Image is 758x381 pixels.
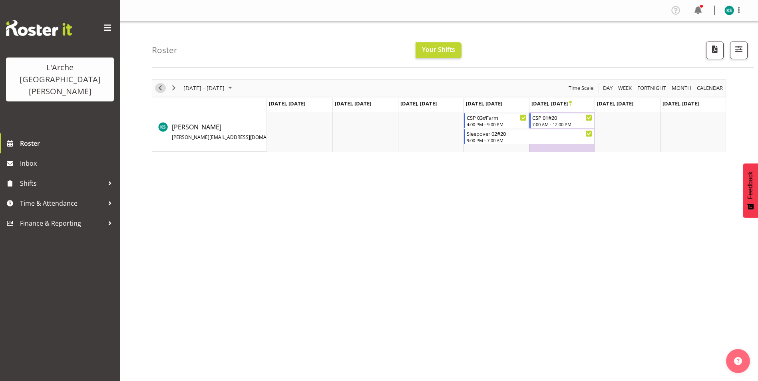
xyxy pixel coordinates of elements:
[467,137,592,143] div: 9:00 PM - 7:00 AM
[663,100,699,107] span: [DATE], [DATE]
[617,83,633,93] button: Timeline Week
[6,20,72,36] img: Rosterit website logo
[183,83,225,93] span: [DATE] - [DATE]
[20,197,104,209] span: Time & Attendance
[20,217,104,229] span: Finance & Reporting
[152,46,177,55] h4: Roster
[696,83,724,93] button: Month
[155,83,166,93] button: Previous
[464,129,594,144] div: Katherine Shaw"s event - Sleepover 02#20 Begin From Thursday, October 23, 2025 at 9:00:00 PM GMT+...
[153,80,167,97] div: previous period
[724,6,734,15] img: katherine-shaw10916.jpg
[467,129,592,137] div: Sleepover 02#20
[467,121,527,127] div: 4:00 PM - 9:00 PM
[416,42,462,58] button: Your Shifts
[267,112,726,152] table: Timeline Week of October 24, 2025
[734,357,742,365] img: help-xxl-2.png
[20,137,116,149] span: Roster
[602,83,613,93] span: Day
[532,113,592,121] div: CSP 01#20
[172,122,321,141] a: [PERSON_NAME][PERSON_NAME][EMAIL_ADDRESS][DOMAIN_NAME]
[466,100,502,107] span: [DATE], [DATE]
[464,113,529,128] div: Katherine Shaw"s event - CSP 03#Farm Begin From Thursday, October 23, 2025 at 4:00:00 PM GMT+13:0...
[152,79,726,152] div: Timeline Week of October 24, 2025
[567,83,595,93] button: Time Scale
[167,80,181,97] div: next period
[531,100,572,107] span: [DATE], [DATE]
[172,123,321,141] span: [PERSON_NAME]
[14,62,106,97] div: L'Arche [GEOGRAPHIC_DATA][PERSON_NAME]
[706,42,724,59] button: Download a PDF of the roster according to the set date range.
[467,113,527,121] div: CSP 03#Farm
[670,83,693,93] button: Timeline Month
[169,83,179,93] button: Next
[617,83,633,93] span: Week
[422,45,455,54] span: Your Shifts
[602,83,614,93] button: Timeline Day
[696,83,724,93] span: calendar
[597,100,633,107] span: [DATE], [DATE]
[20,157,116,169] span: Inbox
[20,177,104,189] span: Shifts
[636,83,668,93] button: Fortnight
[172,134,289,141] span: [PERSON_NAME][EMAIL_ADDRESS][DOMAIN_NAME]
[181,80,237,97] div: October 20 - 26, 2025
[335,100,371,107] span: [DATE], [DATE]
[747,171,754,199] span: Feedback
[730,42,748,59] button: Filter Shifts
[532,121,592,127] div: 7:00 AM - 12:00 PM
[568,83,594,93] span: Time Scale
[182,83,236,93] button: October 2025
[152,112,267,152] td: Katherine Shaw resource
[400,100,437,107] span: [DATE], [DATE]
[671,83,692,93] span: Month
[269,100,305,107] span: [DATE], [DATE]
[529,113,594,128] div: Katherine Shaw"s event - CSP 01#20 Begin From Friday, October 24, 2025 at 7:00:00 AM GMT+13:00 En...
[743,163,758,218] button: Feedback - Show survey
